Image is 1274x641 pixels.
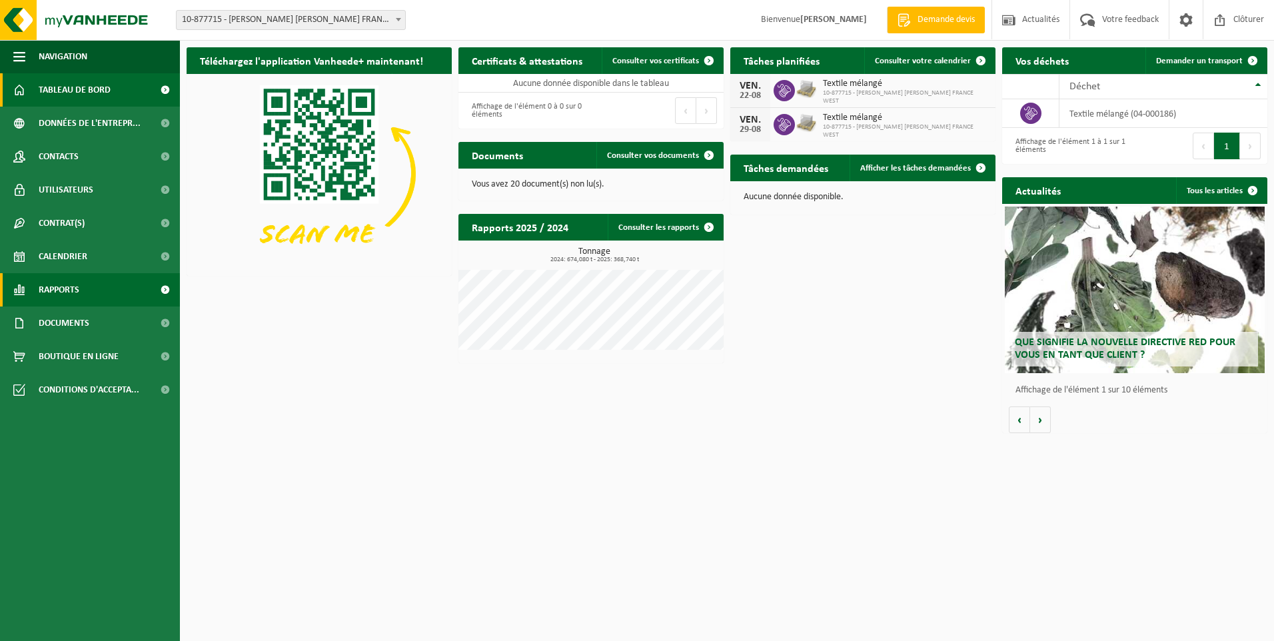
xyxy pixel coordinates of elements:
span: Contrat(s) [39,207,85,240]
div: VEN. [737,81,764,91]
a: Que signifie la nouvelle directive RED pour vous en tant que client ? [1005,207,1265,373]
a: Afficher les tâches demandées [850,155,994,181]
button: 1 [1214,133,1240,159]
h2: Vos déchets [1002,47,1082,73]
span: 10-877715 - [PERSON_NAME] [PERSON_NAME] FRANCE WEST [823,123,989,139]
span: 10-877715 - ADLER PELZER FRANCE WEST - MORNAC [177,11,405,29]
h2: Tâches planifiées [730,47,833,73]
span: Textile mélangé [823,113,989,123]
span: Afficher les tâches demandées [860,164,971,173]
span: Textile mélangé [823,79,989,89]
h3: Tonnage [465,247,724,263]
button: Next [696,97,717,124]
td: textile mélangé (04-000186) [1059,99,1267,128]
span: Demande devis [914,13,978,27]
span: Que signifie la nouvelle directive RED pour vous en tant que client ? [1015,337,1235,360]
a: Tous les articles [1176,177,1266,204]
div: 22-08 [737,91,764,101]
h2: Documents [458,142,536,168]
a: Consulter les rapports [608,214,722,241]
span: Consulter votre calendrier [875,57,971,65]
div: 29-08 [737,125,764,135]
span: Consulter vos certificats [612,57,699,65]
span: Utilisateurs [39,173,93,207]
img: Download de VHEPlus App [187,74,452,273]
button: Previous [675,97,696,124]
span: Calendrier [39,240,87,273]
p: Aucune donnée disponible. [744,193,982,202]
span: Déchet [1069,81,1100,92]
h2: Rapports 2025 / 2024 [458,214,582,240]
p: Vous avez 20 document(s) non lu(s). [472,180,710,189]
a: Consulter votre calendrier [864,47,994,74]
button: Volgende [1030,406,1051,433]
a: Demande devis [887,7,985,33]
div: Affichage de l'élément 0 à 0 sur 0 éléments [465,96,584,125]
h2: Téléchargez l'application Vanheede+ maintenant! [187,47,436,73]
h2: Tâches demandées [730,155,842,181]
span: Données de l'entrepr... [39,107,141,140]
span: Navigation [39,40,87,73]
span: 10-877715 - ADLER PELZER FRANCE WEST - MORNAC [176,10,406,30]
p: Affichage de l'élément 1 sur 10 éléments [1015,386,1261,395]
strong: [PERSON_NAME] [800,15,867,25]
span: Boutique en ligne [39,340,119,373]
a: Consulter vos certificats [602,47,722,74]
h2: Actualités [1002,177,1074,203]
span: Contacts [39,140,79,173]
div: VEN. [737,115,764,125]
span: Documents [39,307,89,340]
span: Demander un transport [1156,57,1243,65]
button: Previous [1193,133,1214,159]
button: Vorige [1009,406,1030,433]
td: Aucune donnée disponible dans le tableau [458,74,724,93]
a: Consulter vos documents [596,142,722,169]
span: 2024: 674,080 t - 2025: 368,740 t [465,257,724,263]
div: Affichage de l'élément 1 à 1 sur 1 éléments [1009,131,1128,161]
span: 10-877715 - [PERSON_NAME] [PERSON_NAME] FRANCE WEST [823,89,989,105]
span: Tableau de bord [39,73,111,107]
img: LP-PA-00000-WDN-11 [795,78,818,101]
span: Rapports [39,273,79,307]
span: Consulter vos documents [607,151,699,160]
h2: Certificats & attestations [458,47,596,73]
a: Demander un transport [1145,47,1266,74]
img: LP-PA-00000-WDN-11 [795,112,818,135]
span: Conditions d'accepta... [39,373,139,406]
button: Next [1240,133,1261,159]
